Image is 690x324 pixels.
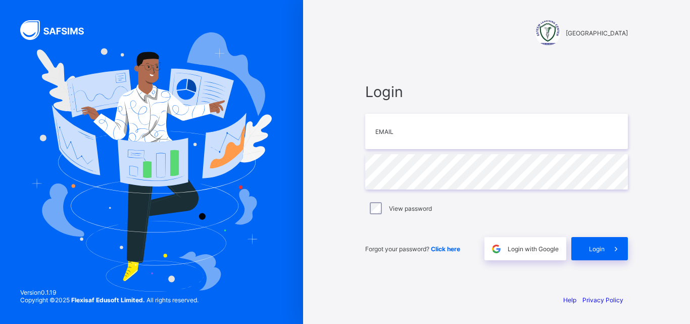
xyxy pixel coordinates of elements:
strong: Flexisaf Edusoft Limited. [71,296,145,304]
span: Forgot your password? [365,245,460,253]
img: google.396cfc9801f0270233282035f929180a.svg [490,243,502,255]
span: Copyright © 2025 All rights reserved. [20,296,199,304]
label: View password [389,205,432,212]
span: Login [365,83,628,101]
a: Privacy Policy [582,296,623,304]
a: Click here [431,245,460,253]
span: Login [589,245,605,253]
img: SAFSIMS Logo [20,20,96,40]
img: Hero Image [31,32,272,291]
span: [GEOGRAPHIC_DATA] [566,29,628,37]
a: Help [563,296,576,304]
span: Version 0.1.19 [20,289,199,296]
span: Login with Google [508,245,559,253]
